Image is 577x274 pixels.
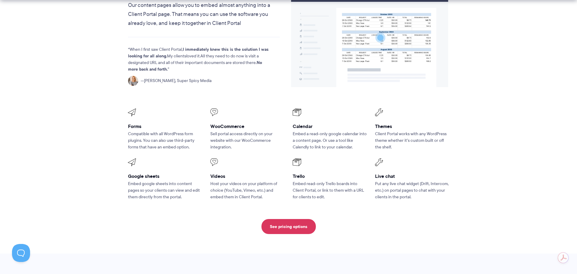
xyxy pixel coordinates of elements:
[186,53,200,59] em: loved it.
[293,123,367,129] h3: Calendar
[261,219,316,234] a: See pricing options
[141,78,212,84] span: [PERSON_NAME], Super Spicy Media
[375,173,449,179] h3: Live chat
[210,181,284,200] p: Host your videos on your platform of choice (YouTube, Vimeo, etc.) and embed them in Client Portal.
[128,181,202,200] p: Embed google sheets into content pages so your clients can view and edit them directly from the p...
[12,244,30,262] iframe: Toggle Customer Support
[128,173,202,179] h3: Google sheets
[210,131,284,151] p: Sell portal access directly on your website with our WooCommerce integration.
[375,123,449,129] h3: Themes
[128,1,280,28] p: Our content pages allow you to embed almost anything into a Client Portal page. That means you ca...
[375,131,449,151] p: Client Portal works with any WordPress theme whether it’s custom built or off the shelf.
[210,173,284,179] h3: Videos
[128,123,202,129] h3: Forms
[293,173,367,179] h3: Trello
[375,181,449,200] p: Put any live chat widget (Drift, Intercom, etc.) on portal pages to chat with your clients in the...
[128,46,269,73] p: When I first saw Client Portal, My clients All they need to do now is visit a designated URL and ...
[210,123,284,129] h3: WooCommerce
[128,131,202,151] p: Compatible with all WordPress form plugins. You can also use third-party forms that have an embed...
[293,131,367,151] p: Embed a read-only google calendar into a content page. Or use a tool like Calendly to link to you...
[293,181,367,200] p: Embed read-only Trello boards into Client Portal, or link to them with a URL for clients to edit.
[128,46,269,59] strong: I immediately knew this is the solution I was looking for all along.
[128,59,262,72] strong: No more back and forth.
